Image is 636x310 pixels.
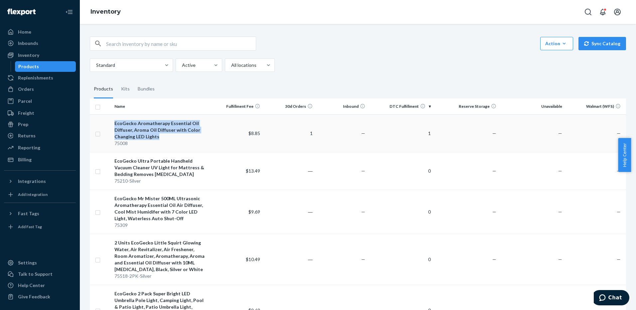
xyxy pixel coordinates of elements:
[492,209,496,215] span: —
[4,142,76,153] a: Reporting
[315,98,368,114] th: Inbound
[114,158,208,178] div: EcoGecko Ultra Portable Handheld Vacuum Cleaner UV Light for Mattress & Bedding Removes [MEDICAL_...
[4,27,76,37] a: Home
[558,130,562,136] span: —
[18,293,50,300] div: Give Feedback
[85,2,126,22] ol: breadcrumbs
[4,189,76,200] a: Add Integration
[248,209,260,215] span: $9.69
[4,50,76,61] a: Inventory
[4,96,76,106] a: Parcel
[18,52,39,59] div: Inventory
[368,234,433,285] td: 0
[594,290,629,307] iframe: Opens a widget where you can chat to one of our agents
[18,259,37,266] div: Settings
[114,195,208,222] div: EcoGecko Mr Mister 500ML Ultrasonic Aromatherapy Essential Oil Air Diffuser, Cool Mist Humidifer ...
[361,130,365,136] span: —
[18,121,28,128] div: Prep
[263,114,315,152] td: 1
[4,269,76,279] button: Talk to Support
[4,154,76,165] a: Billing
[433,98,499,114] th: Reserve Storage
[15,61,76,72] a: Products
[114,178,208,184] div: 75210-Silver
[263,234,315,285] td: ―
[617,209,621,215] span: —
[596,5,609,19] button: Open notifications
[18,224,42,230] div: Add Fast Tag
[4,108,76,118] a: Freight
[492,168,496,174] span: —
[361,168,365,174] span: —
[558,168,562,174] span: —
[492,130,496,136] span: —
[114,273,208,279] div: 75518-2PK-Silver
[4,119,76,130] a: Prep
[4,130,76,141] a: Returns
[4,84,76,94] a: Orders
[18,86,34,92] div: Orders
[18,29,31,35] div: Home
[578,37,626,50] button: Sync Catalog
[558,256,562,262] span: —
[94,80,113,98] div: Products
[18,156,32,163] div: Billing
[18,132,36,139] div: Returns
[7,9,36,15] img: Flexport logo
[121,80,130,98] div: Kits
[361,209,365,215] span: —
[611,5,624,19] button: Open account menu
[114,120,208,140] div: EcoGecko Aromatherapy Essential Oil Diffuser, Aroma Oil Diffuser with Color Changing LED Lights
[210,98,263,114] th: Fulfillment Fee
[368,114,433,152] td: 1
[545,40,568,47] div: Action
[558,209,562,215] span: —
[361,256,365,262] span: —
[4,38,76,49] a: Inbounds
[618,138,631,172] button: Help Center
[565,98,626,114] th: Walmart (WFS)
[18,63,39,70] div: Products
[368,190,433,234] td: 0
[18,98,32,104] div: Parcel
[181,62,182,69] input: Active
[4,208,76,219] button: Fast Tags
[617,168,621,174] span: —
[540,37,573,50] button: Action
[4,257,76,268] a: Settings
[18,271,53,277] div: Talk to Support
[4,280,76,291] a: Help Center
[18,40,38,47] div: Inbounds
[4,73,76,83] a: Replenishments
[63,5,76,19] button: Close Navigation
[263,152,315,190] td: ―
[617,256,621,262] span: —
[18,178,46,185] div: Integrations
[90,8,121,15] a: Inventory
[617,130,621,136] span: —
[18,110,34,116] div: Freight
[114,140,208,147] div: 75008
[499,98,564,114] th: Unavailable
[114,222,208,229] div: 75309
[18,75,53,81] div: Replenishments
[106,37,256,50] input: Search inventory by name or sku
[492,256,496,262] span: —
[18,192,48,197] div: Add Integration
[246,168,260,174] span: $13.49
[263,190,315,234] td: ―
[138,80,155,98] div: Bundles
[4,291,76,302] button: Give Feedback
[368,98,433,114] th: DTC Fulfillment
[114,239,208,273] div: 2 Units EcoGecko Little Squirt Glowing Water, Air Revitalizer, Air Freshener, Room Aromatizer, Ar...
[248,130,260,136] span: $8.85
[581,5,595,19] button: Open Search Box
[112,98,210,114] th: Name
[246,256,260,262] span: $10.49
[18,144,40,151] div: Reporting
[4,176,76,187] button: Integrations
[263,98,315,114] th: 30d Orders
[18,282,45,289] div: Help Center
